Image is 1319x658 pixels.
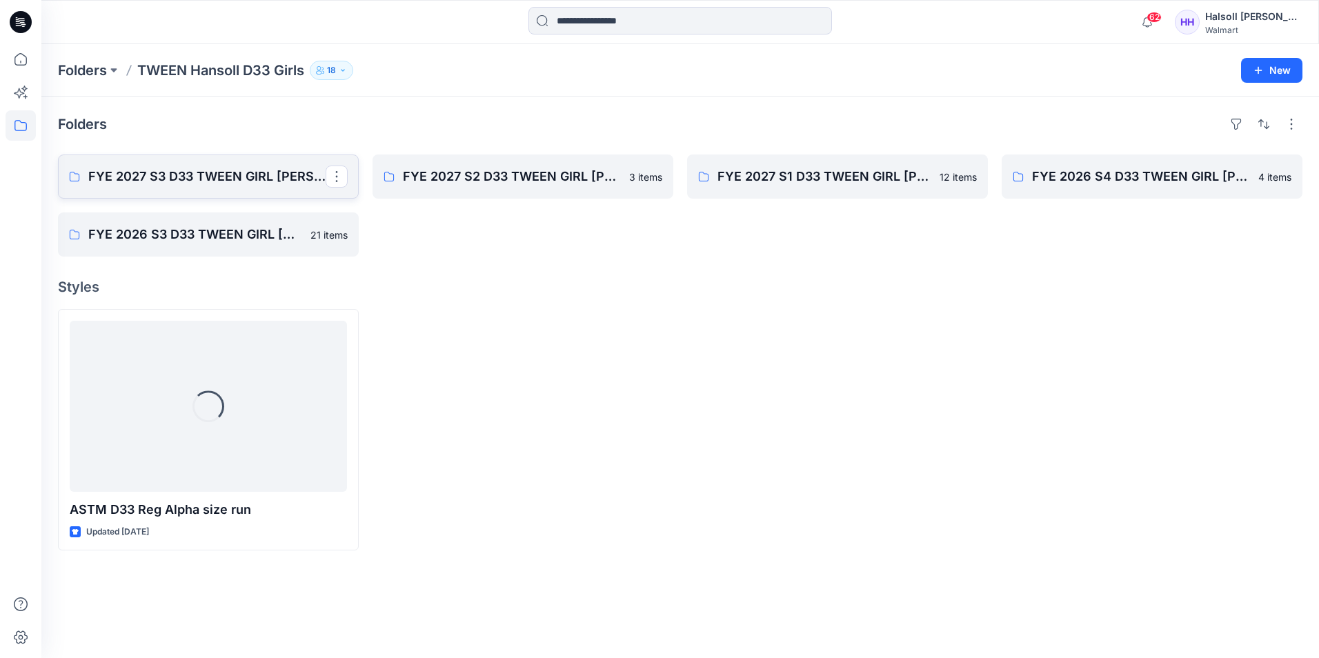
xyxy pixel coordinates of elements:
div: Halsoll [PERSON_NAME] Girls Design Team [1205,8,1302,25]
a: FYE 2027 S1 D33 TWEEN GIRL [PERSON_NAME]12 items [687,154,988,199]
span: 62 [1147,12,1162,23]
p: 4 items [1258,170,1291,184]
p: TWEEN Hansoll D33 Girls [137,61,304,80]
p: ASTM D33 Reg Alpha size run [70,500,347,519]
a: FYE 2027 S3 D33 TWEEN GIRL [PERSON_NAME] [58,154,359,199]
a: FYE 2026 S3 D33 TWEEN GIRL [PERSON_NAME]21 items [58,212,359,257]
p: 3 items [629,170,662,184]
p: FYE 2027 S3 D33 TWEEN GIRL [PERSON_NAME] [88,167,326,186]
a: Folders [58,61,107,80]
p: FYE 2026 S4 D33 TWEEN GIRL [PERSON_NAME] [1032,167,1250,186]
button: 18 [310,61,353,80]
a: FYE 2026 S4 D33 TWEEN GIRL [PERSON_NAME]4 items [1002,154,1302,199]
h4: Folders [58,116,107,132]
p: 12 items [940,170,977,184]
button: New [1241,58,1302,83]
p: FYE 2027 S2 D33 TWEEN GIRL [PERSON_NAME] [403,167,621,186]
p: Updated [DATE] [86,525,149,539]
h4: Styles [58,279,1302,295]
div: Walmart [1205,25,1302,35]
p: 18 [327,63,336,78]
p: FYE 2027 S1 D33 TWEEN GIRL [PERSON_NAME] [717,167,931,186]
p: 21 items [310,228,348,242]
p: FYE 2026 S3 D33 TWEEN GIRL [PERSON_NAME] [88,225,302,244]
div: HH [1175,10,1200,34]
a: FYE 2027 S2 D33 TWEEN GIRL [PERSON_NAME]3 items [373,154,673,199]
